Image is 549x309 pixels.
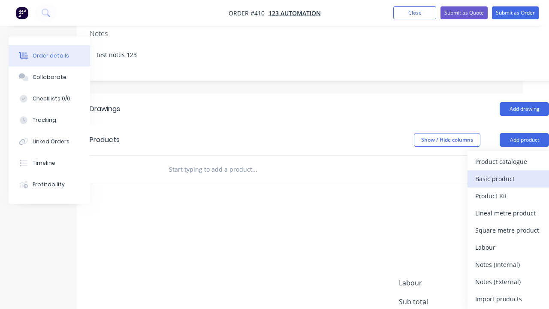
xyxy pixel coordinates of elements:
[9,88,90,109] button: Checklists 0/0
[90,104,120,114] div: Drawings
[468,256,549,273] button: Notes (Internal)
[33,138,69,145] div: Linked Orders
[475,173,541,185] div: Basic product
[475,207,541,219] div: Lineal metre product
[475,241,541,254] div: Labour
[90,135,120,145] div: Products
[399,297,475,307] span: Sub total
[9,152,90,174] button: Timeline
[475,276,541,288] div: Notes (External)
[33,73,66,81] div: Collaborate
[9,67,90,88] button: Collaborate
[9,174,90,195] button: Profitability
[475,155,541,168] div: Product catalogue
[399,278,475,288] span: Labour
[468,291,549,308] button: Import products
[468,153,549,170] button: Product catalogue
[475,190,541,202] div: Product Kit
[90,30,549,38] div: Notes
[33,52,69,60] div: Order details
[440,6,488,19] button: Submit as Quote
[169,161,340,178] input: Start typing to add a product...
[468,188,549,205] button: Product Kit
[15,6,28,19] img: Factory
[475,224,541,236] div: Square metre product
[500,133,549,147] button: Add product
[9,131,90,152] button: Linked Orders
[90,42,549,68] div: test notes 123
[33,181,65,188] div: Profitability
[468,273,549,291] button: Notes (External)
[468,222,549,239] button: Square metre product
[229,9,268,17] span: Order #410 -
[9,109,90,131] button: Tracking
[33,116,56,124] div: Tracking
[393,6,436,19] button: Close
[475,258,541,271] div: Notes (Internal)
[492,6,539,19] button: Submit as Order
[414,133,480,147] button: Show / Hide columns
[468,170,549,188] button: Basic product
[468,205,549,222] button: Lineal metre product
[268,9,321,17] a: 123 Automation
[468,239,549,256] button: Labour
[33,95,70,103] div: Checklists 0/0
[475,293,541,305] div: Import products
[9,45,90,67] button: Order details
[500,102,549,116] button: Add drawing
[33,159,55,167] div: Timeline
